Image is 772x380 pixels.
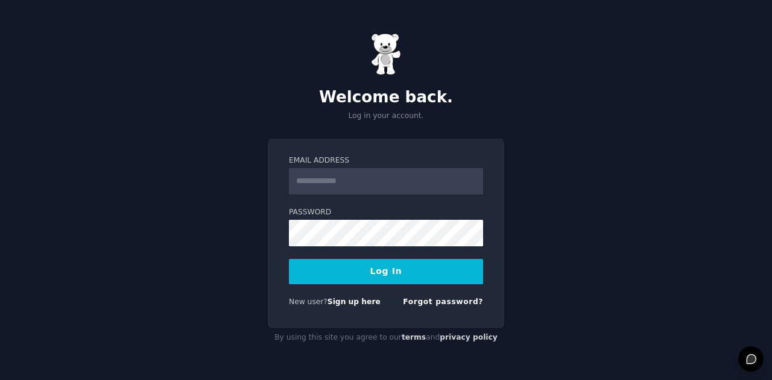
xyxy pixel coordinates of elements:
[268,328,504,347] div: By using this site you agree to our and
[289,259,483,284] button: Log In
[268,111,504,122] p: Log in your account.
[440,333,498,341] a: privacy policy
[327,297,381,306] a: Sign up here
[371,33,401,75] img: Gummy Bear
[402,333,426,341] a: terms
[289,297,327,306] span: New user?
[268,88,504,107] h2: Welcome back.
[289,207,483,218] label: Password
[289,155,483,166] label: Email Address
[403,297,483,306] a: Forgot password?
